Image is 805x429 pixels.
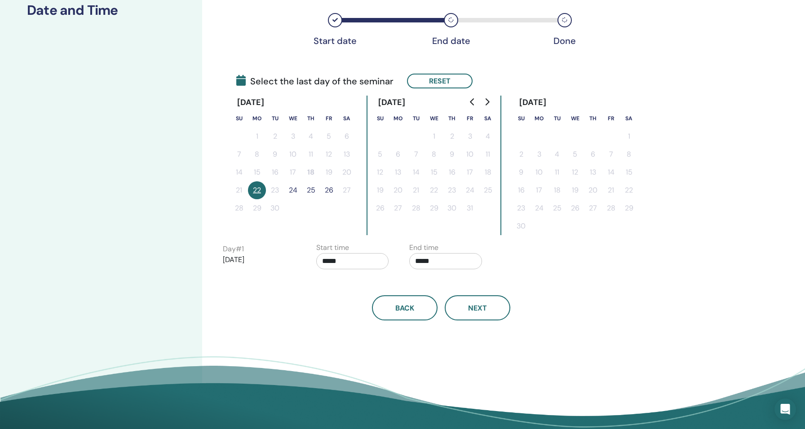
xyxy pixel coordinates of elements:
button: 28 [602,199,620,217]
th: Sunday [230,109,248,127]
th: Monday [530,109,548,127]
th: Sunday [512,109,530,127]
button: 19 [320,163,338,181]
button: 7 [407,145,425,163]
button: 19 [566,181,584,199]
button: 9 [443,145,461,163]
button: 18 [479,163,497,181]
button: 2 [266,127,284,145]
button: Reset [407,74,473,88]
button: Next [445,295,510,320]
button: 22 [425,181,443,199]
button: 12 [371,163,389,181]
th: Thursday [443,109,461,127]
p: [DATE] [223,254,296,265]
label: End time [409,242,438,253]
button: 3 [530,145,548,163]
button: 25 [302,181,320,199]
th: Friday [320,109,338,127]
button: 10 [284,145,302,163]
button: 8 [248,145,266,163]
button: 3 [461,127,479,145]
button: 26 [320,181,338,199]
th: Wednesday [425,109,443,127]
button: Back [372,295,438,320]
button: 21 [602,181,620,199]
button: 11 [548,163,566,181]
button: 21 [407,181,425,199]
button: 22 [248,181,266,199]
span: Next [468,303,487,313]
button: 20 [389,181,407,199]
button: 24 [461,181,479,199]
button: 15 [620,163,638,181]
button: Go to previous month [465,93,480,111]
button: 28 [230,199,248,217]
button: 26 [371,199,389,217]
button: 14 [230,163,248,181]
button: 1 [248,127,266,145]
button: 9 [266,145,284,163]
h3: Date and Time [27,2,175,18]
th: Saturday [620,109,638,127]
button: 29 [425,199,443,217]
button: 15 [248,163,266,181]
th: Friday [461,109,479,127]
button: 23 [443,181,461,199]
th: Tuesday [548,109,566,127]
th: Monday [389,109,407,127]
label: Start time [316,242,349,253]
button: 27 [389,199,407,217]
button: 22 [620,181,638,199]
button: 13 [584,163,602,181]
button: 13 [338,145,356,163]
button: 5 [320,127,338,145]
div: Done [542,35,587,46]
button: 25 [548,199,566,217]
th: Wednesday [284,109,302,127]
button: 23 [512,199,530,217]
button: 19 [371,181,389,199]
button: 4 [548,145,566,163]
button: 14 [407,163,425,181]
th: Friday [602,109,620,127]
button: 25 [479,181,497,199]
span: Back [395,303,414,313]
th: Tuesday [266,109,284,127]
button: 21 [230,181,248,199]
button: 10 [461,145,479,163]
div: [DATE] [371,96,413,109]
button: 1 [620,127,638,145]
div: [DATE] [512,96,554,109]
div: Open Intercom Messenger [774,398,796,420]
button: 1 [425,127,443,145]
button: 20 [338,163,356,181]
button: 15 [425,163,443,181]
th: Thursday [584,109,602,127]
button: 6 [389,145,407,163]
button: 9 [512,163,530,181]
button: 28 [407,199,425,217]
button: 6 [584,145,602,163]
button: 3 [284,127,302,145]
button: 27 [338,181,356,199]
button: 24 [284,181,302,199]
button: 17 [530,181,548,199]
th: Monday [248,109,266,127]
button: 29 [620,199,638,217]
button: 10 [530,163,548,181]
button: 5 [566,145,584,163]
button: 20 [584,181,602,199]
button: 30 [443,199,461,217]
button: 16 [443,163,461,181]
div: [DATE] [230,96,272,109]
button: 12 [320,145,338,163]
button: 2 [443,127,461,145]
button: 17 [461,163,479,181]
button: 18 [548,181,566,199]
button: 17 [284,163,302,181]
button: 13 [389,163,407,181]
button: 7 [602,145,620,163]
button: 11 [302,145,320,163]
span: Select the last day of the seminar [236,74,394,88]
